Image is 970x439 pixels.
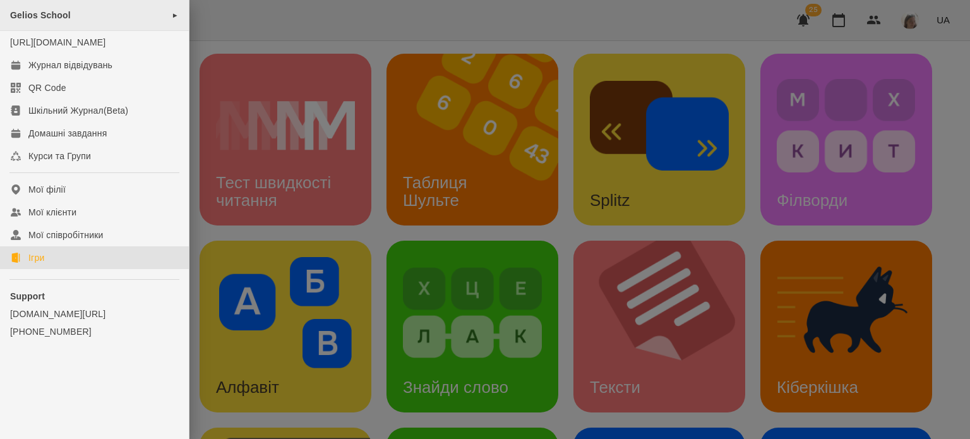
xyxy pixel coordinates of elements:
div: Мої клієнти [28,206,76,219]
div: Мої співробітники [28,229,104,241]
a: [PHONE_NUMBER] [10,325,179,338]
div: Шкільний Журнал(Beta) [28,104,128,117]
p: Support [10,290,179,303]
span: Gelios School [10,10,71,20]
div: Курси та Групи [28,150,91,162]
a: [DOMAIN_NAME][URL] [10,308,179,320]
div: Мої філії [28,183,66,196]
span: ► [172,10,179,20]
a: [URL][DOMAIN_NAME] [10,37,105,47]
div: Ігри [28,251,44,264]
div: Домашні завдання [28,127,107,140]
div: Журнал відвідувань [28,59,112,71]
div: QR Code [28,81,66,94]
